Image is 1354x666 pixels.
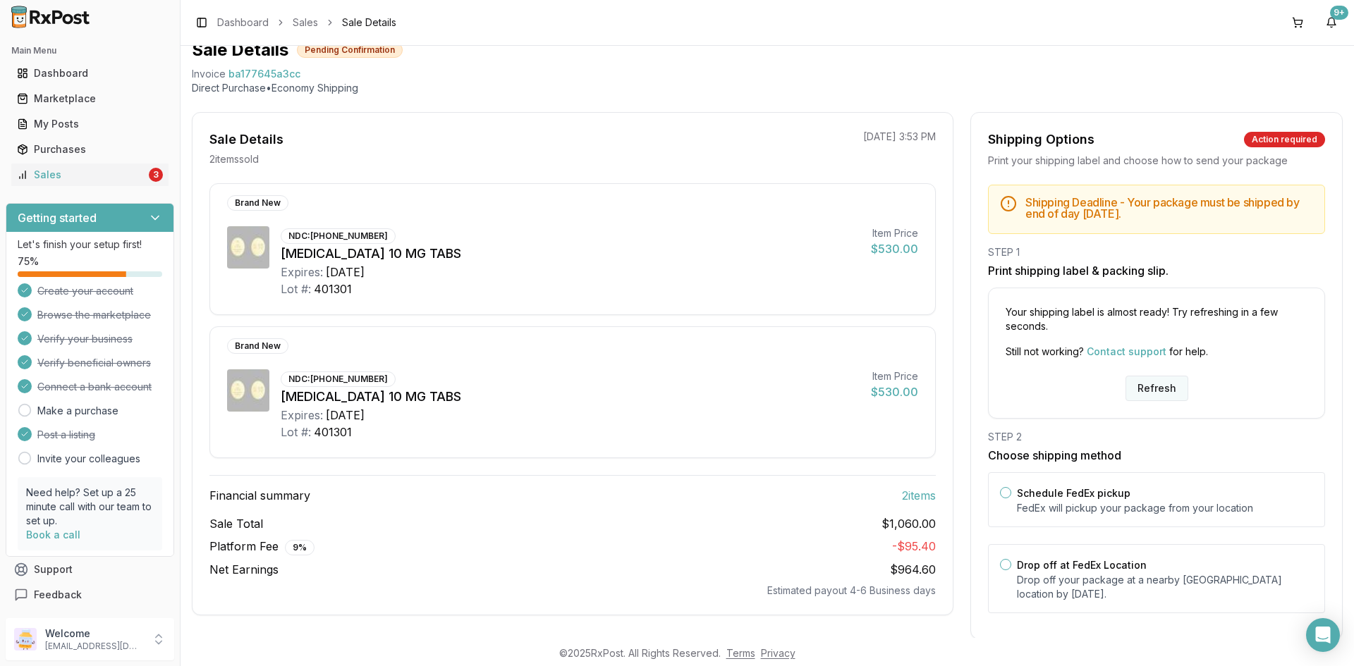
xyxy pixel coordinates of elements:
[18,209,97,226] h3: Getting started
[18,254,39,269] span: 75 %
[34,588,82,602] span: Feedback
[37,332,133,346] span: Verify your business
[6,138,174,161] button: Purchases
[293,16,318,30] a: Sales
[209,130,283,149] div: Sale Details
[761,647,795,659] a: Privacy
[37,380,152,394] span: Connect a bank account
[988,130,1094,149] div: Shipping Options
[209,515,263,532] span: Sale Total
[209,561,279,578] span: Net Earnings
[1320,11,1343,34] button: 9+
[988,262,1325,279] h3: Print shipping label & packing slip.
[17,117,163,131] div: My Posts
[217,16,396,30] nav: breadcrumb
[17,66,163,80] div: Dashboard
[192,81,1343,95] p: Direct Purchase • Economy Shipping
[6,113,174,135] button: My Posts
[6,557,174,582] button: Support
[1017,501,1313,515] p: FedEx will pickup your package from your location
[209,487,310,504] span: Financial summary
[37,284,133,298] span: Create your account
[342,16,396,30] span: Sale Details
[149,168,163,182] div: 3
[37,428,95,442] span: Post a listing
[37,356,151,370] span: Verify beneficial owners
[6,87,174,110] button: Marketplace
[227,226,269,269] img: Jardiance 10 MG TABS
[6,62,174,85] button: Dashboard
[192,39,288,61] h1: Sale Details
[314,280,352,297] div: 401301
[45,627,143,641] p: Welcome
[281,371,396,387] div: NDC: [PHONE_NUMBER]
[281,244,860,264] div: [MEDICAL_DATA] 10 MG TABS
[1025,197,1313,219] h5: Shipping Deadline - Your package must be shipped by end of day [DATE] .
[988,447,1325,464] h3: Choose shipping method
[14,628,37,650] img: User avatar
[281,387,860,407] div: [MEDICAL_DATA] 10 MG TABS
[11,137,169,162] a: Purchases
[227,195,288,211] div: Brand New
[6,582,174,608] button: Feedback
[726,647,755,659] a: Terms
[11,111,169,137] a: My Posts
[871,383,918,400] div: $530.00
[37,308,151,322] span: Browse the marketplace
[871,369,918,383] div: Item Price
[871,240,918,257] div: $530.00
[37,404,118,418] a: Make a purchase
[988,430,1325,444] div: STEP 2
[1017,487,1130,499] label: Schedule FedEx pickup
[285,540,315,555] div: 9 %
[45,641,143,652] p: [EMAIL_ADDRESS][DOMAIN_NAME]
[281,228,396,244] div: NDC: [PHONE_NUMBER]
[1006,305,1307,333] p: Your shipping label is almost ready! Try refreshing in a few seconds.
[281,407,323,424] div: Expires:
[988,245,1325,259] div: STEP 1
[1017,573,1313,601] p: Drop off your package at a nearby [GEOGRAPHIC_DATA] location by [DATE] .
[209,152,259,166] p: 2 item s sold
[18,238,162,252] p: Let's finish your setup first!
[988,154,1325,168] div: Print your shipping label and choose how to send your package
[11,61,169,86] a: Dashboard
[6,6,96,28] img: RxPost Logo
[1006,345,1307,359] p: Still not working? for help.
[17,168,146,182] div: Sales
[1126,376,1188,401] button: Refresh
[11,45,169,56] h2: Main Menu
[326,407,365,424] div: [DATE]
[227,369,269,412] img: Jardiance 10 MG TABS
[863,130,936,144] p: [DATE] 3:53 PM
[314,424,352,440] div: 401301
[17,92,163,106] div: Marketplace
[1330,6,1348,20] div: 9+
[26,529,80,541] a: Book a call
[227,338,288,354] div: Brand New
[209,538,315,555] span: Platform Fee
[11,162,169,187] a: Sales3
[281,264,323,280] div: Expires:
[281,424,311,440] div: Lot #:
[6,164,174,186] button: Sales3
[882,515,936,532] span: $1,060.00
[297,42,403,58] div: Pending Confirmation
[11,86,169,111] a: Marketplace
[217,16,269,30] a: Dashboard
[1244,132,1325,147] div: Action required
[890,562,936,576] span: $964.60
[1306,618,1340,652] div: Open Intercom Messenger
[228,67,300,81] span: ba177645a3cc
[892,539,936,553] span: - $95.40
[192,67,226,81] div: Invoice
[17,142,163,156] div: Purchases
[326,264,365,280] div: [DATE]
[1017,559,1147,571] label: Drop off at FedEx Location
[871,226,918,240] div: Item Price
[26,486,154,528] p: Need help? Set up a 25 minute call with our team to set up.
[281,280,311,297] div: Lot #:
[902,487,936,504] span: 2 item s
[209,584,936,598] div: Estimated payout 4-6 Business days
[37,452,140,466] a: Invite your colleagues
